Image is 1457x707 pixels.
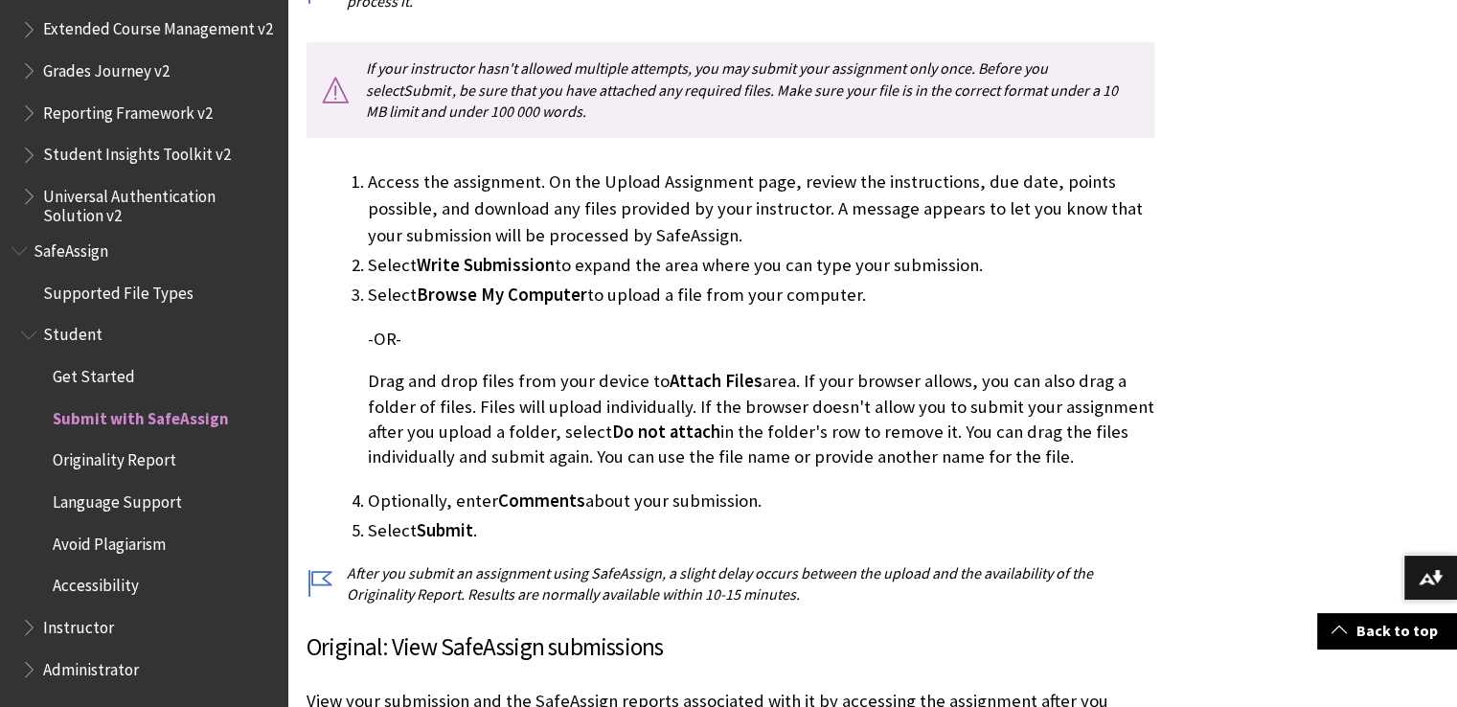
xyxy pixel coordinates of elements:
p: -OR- [368,327,1154,352]
span: Do not attach [612,421,720,443]
span: Student [43,319,102,345]
span: Attach Files [670,370,763,392]
span: Extended Course Management v2 [43,13,273,39]
span: Student Insights Toolkit v2 [43,139,231,165]
li: Optionally, enter about your submission. [368,488,1154,514]
p: If your instructor hasn't allowed multiple attempts, you may submit your assignment only once. Be... [307,42,1154,137]
h3: Original: View SafeAssign submissions [307,629,1154,666]
p: After you submit an assignment using SafeAssign, a slight delay occurs between the upload and the... [307,562,1154,605]
span: Submit with SafeAssign [53,402,229,428]
li: Select to expand the area where you can type your submission. [368,252,1154,279]
nav: Book outline for Blackboard SafeAssign [11,235,276,685]
span: Get Started [53,360,135,386]
span: SafeAssign [34,235,108,261]
span: Reporting Framework v2 [43,97,213,123]
li: Access the assignment. On the Upload Assignment page, review the instructions, due date, points p... [368,169,1154,249]
span: Accessibility [53,570,139,596]
span: Browse My Computer [417,284,587,306]
span: Avoid Plagiarism [53,528,166,554]
a: Back to top [1317,613,1457,649]
span: Universal Authentication Solution v2 [43,180,274,225]
span: Instructor [43,611,114,637]
p: Drag and drop files from your device to area. If your browser allows, you can also drag a folder ... [368,369,1154,469]
span: Originality Report [53,445,176,470]
span: Supported File Types [43,277,194,303]
li: Select . [368,517,1154,544]
span: Write Submission [417,254,555,276]
span: Comments [498,490,585,512]
span: Submit [403,80,450,100]
span: Administrator [43,653,139,679]
span: Grades Journey v2 [43,55,170,80]
span: Language Support [53,486,182,512]
li: Select to upload a file from your computer. [368,282,1154,469]
span: Submit [417,519,473,541]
